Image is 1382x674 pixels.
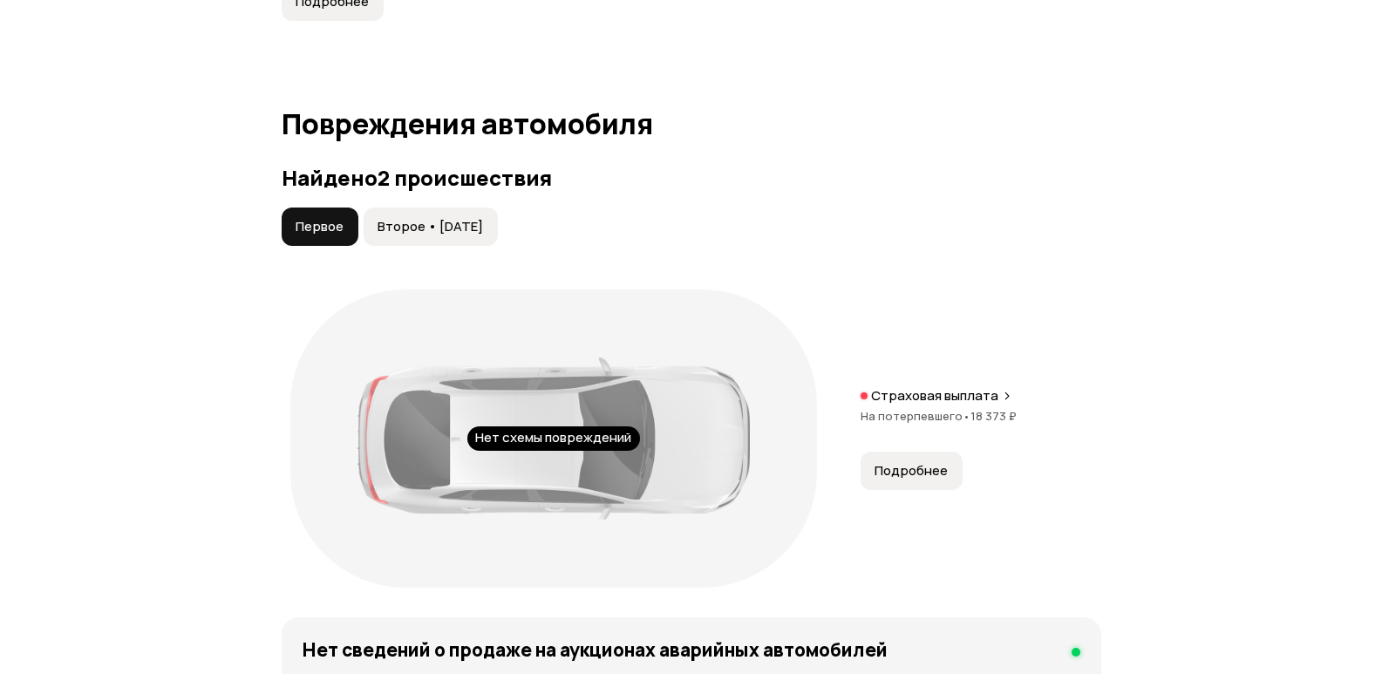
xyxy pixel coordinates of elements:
[364,208,498,246] button: Второе • [DATE]
[861,408,970,424] span: На потерпевшего
[303,638,888,661] h4: Нет сведений о продаже на аукционах аварийных автомобилей
[963,408,970,424] span: •
[282,208,358,246] button: Первое
[871,387,998,405] p: Страховая выплата
[467,426,640,451] div: Нет схемы повреждений
[378,218,483,235] span: Второе • [DATE]
[296,218,344,235] span: Первое
[970,408,1017,424] span: 18 373 ₽
[875,462,948,480] span: Подробнее
[282,108,1101,140] h1: Повреждения автомобиля
[861,452,963,490] button: Подробнее
[282,166,1101,190] h3: Найдено 2 происшествия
